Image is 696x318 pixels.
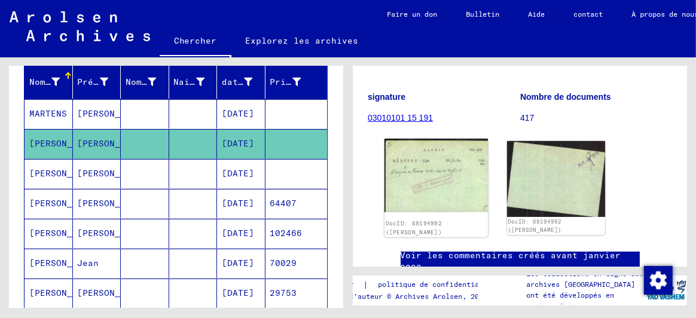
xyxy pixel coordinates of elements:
[78,288,148,298] font: [PERSON_NAME]
[401,250,621,273] font: Voir les commentaires créés avant janvier 2022
[369,279,511,291] a: politique de confidentialité
[10,11,150,41] img: Arolsen_neg.svg
[29,72,75,91] div: Nom de famille
[368,92,405,102] font: signature
[507,141,606,216] img: 002.jpg
[126,77,212,87] font: Nom de naissance
[217,65,265,99] mat-header-cell: date de naissance
[78,138,148,149] font: [PERSON_NAME]
[526,291,614,310] font: ont été développés en partenariat avec
[466,10,500,19] font: Bulletin
[529,10,545,19] font: Aide
[574,10,603,19] font: contact
[174,35,217,46] font: Chercher
[520,113,534,123] font: 417
[378,280,496,289] font: politique de confidentialité
[270,288,297,298] font: 29753
[222,258,254,268] font: [DATE]
[270,77,335,87] font: Prisonnier #
[222,198,254,209] font: [DATE]
[29,258,99,268] font: [PERSON_NAME]
[401,249,640,274] a: Voir les commentaires créés avant janvier 2022
[387,10,438,19] font: Faire un don
[222,108,254,119] font: [DATE]
[270,198,297,209] font: 64407
[644,266,673,295] img: Modifier le consentement
[78,198,148,209] font: [PERSON_NAME]
[320,292,488,301] font: Droits d'auteur © Archives Arolsen, 2021
[29,228,99,239] font: [PERSON_NAME]
[222,168,254,179] font: [DATE]
[169,65,218,99] mat-header-cell: Naissance
[29,77,105,87] font: Nom de famille
[78,77,110,87] font: Prénom
[222,72,268,91] div: date de naissance
[126,72,172,91] div: Nom de naissance
[384,139,488,212] img: 001.jpg
[222,138,254,149] font: [DATE]
[520,92,611,102] font: Nombre de documents
[246,35,359,46] font: Explorez les archives
[29,138,99,149] font: [PERSON_NAME]
[364,279,369,290] font: |
[222,288,254,298] font: [DATE]
[25,65,73,99] mat-header-cell: Nom de famille
[78,72,124,91] div: Prénom
[174,72,220,91] div: Naissance
[78,258,99,268] font: Jean
[386,220,442,236] a: DocID: 68194992 ([PERSON_NAME])
[29,168,99,179] font: [PERSON_NAME]
[508,218,561,233] a: DocID: 68194992 ([PERSON_NAME])
[368,113,433,123] a: 03010101 15 191
[78,108,148,119] font: [PERSON_NAME]
[29,288,99,298] font: [PERSON_NAME]
[121,65,169,99] mat-header-cell: Nom de naissance
[270,72,316,91] div: Prisonnier #
[160,26,231,57] a: Chercher
[73,65,121,99] mat-header-cell: Prénom
[29,108,67,119] font: MARTENS
[78,228,148,239] font: [PERSON_NAME]
[265,65,328,99] mat-header-cell: Prisonnier #
[270,228,303,239] font: 102466
[222,228,254,239] font: [DATE]
[270,258,297,268] font: 70029
[78,168,148,179] font: [PERSON_NAME]
[222,77,313,87] font: date de naissance
[231,26,373,55] a: Explorez les archives
[29,198,99,209] font: [PERSON_NAME]
[174,77,222,87] font: Naissance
